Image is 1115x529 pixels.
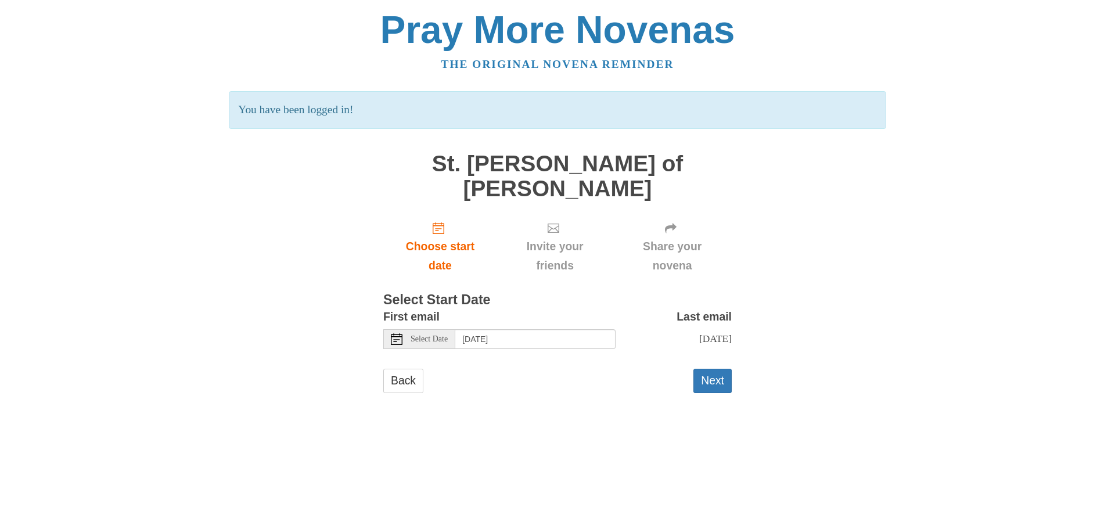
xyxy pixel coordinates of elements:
[395,237,485,275] span: Choose start date
[497,213,613,282] div: Click "Next" to confirm your start date first.
[383,293,732,308] h3: Select Start Date
[509,237,601,275] span: Invite your friends
[383,307,440,326] label: First email
[693,369,732,393] button: Next
[441,58,674,70] a: The original novena reminder
[613,213,732,282] div: Click "Next" to confirm your start date first.
[229,91,886,129] p: You have been logged in!
[677,307,732,326] label: Last email
[380,8,735,51] a: Pray More Novenas
[383,369,423,393] a: Back
[411,335,448,343] span: Select Date
[699,333,732,344] span: [DATE]
[383,152,732,201] h1: St. [PERSON_NAME] of [PERSON_NAME]
[383,213,497,282] a: Choose start date
[624,237,720,275] span: Share your novena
